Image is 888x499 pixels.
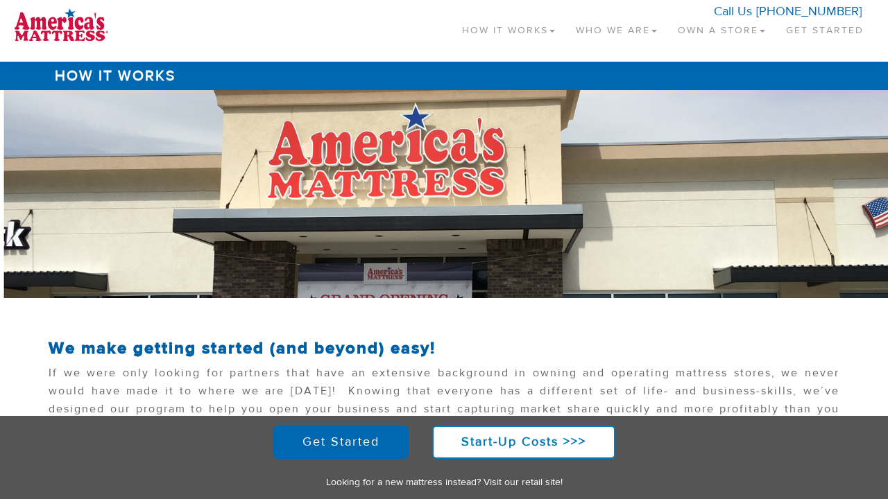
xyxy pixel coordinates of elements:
[776,7,874,48] a: Get Started
[452,7,565,48] a: How It Works
[756,3,862,19] a: [PHONE_NUMBER]
[14,7,108,42] img: logo
[667,7,776,48] a: Own a Store
[273,426,409,459] a: Get Started
[461,434,586,450] strong: Start-Up Costs >>>
[565,7,667,48] a: Who We Are
[49,340,839,358] h2: We make getting started (and beyond) easy!
[432,426,615,459] a: Start-Up Costs >>>
[49,365,839,460] p: If we were only looking for partners that have an extensive background in owning and operating ma...
[49,62,839,90] h1: How it Works
[326,476,563,489] a: Looking for a new mattress instead? Visit our retail site!
[714,3,752,19] span: Call Us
